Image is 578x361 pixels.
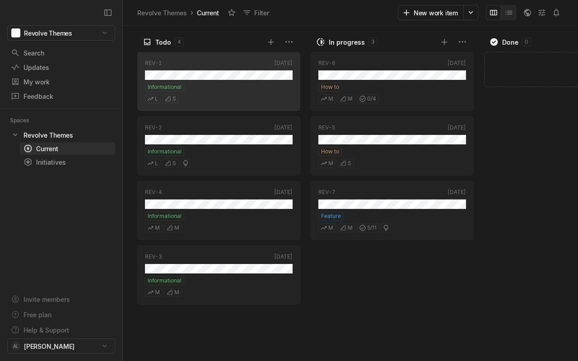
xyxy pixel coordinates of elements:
a: Updates [7,60,115,74]
div: REV-3[DATE]InformationalMM [137,243,300,307]
div: REV-6 [318,59,336,67]
span: M [328,224,333,232]
a: Invite members [7,292,115,306]
span: L [155,95,158,103]
div: REV-7[DATE]FeatureMM5/11 [311,178,474,243]
span: M [155,288,160,296]
div: Updates [11,63,112,72]
div: [DATE] [447,59,466,67]
div: Revolve Themes [23,130,73,140]
a: Revolve Themes [135,7,189,19]
span: S [348,159,351,167]
span: M [348,95,353,103]
div: REV-4 [145,188,162,196]
div: My work [11,77,112,87]
div: Help & Support [23,325,69,335]
span: L [155,159,158,167]
div: REV-1[DATE]InformationalLS [137,49,300,114]
div: REV-5[DATE]How toMS [311,114,474,178]
a: REV-7[DATE]FeatureMM5/11 [311,181,474,240]
span: Feature [321,212,341,220]
span: M [174,288,179,296]
div: Current [23,144,112,153]
div: [DATE] [274,253,293,261]
a: REV-3[DATE]InformationalMM [137,245,300,305]
div: In progress [329,37,365,47]
div: board and list toggle [486,5,517,20]
div: grid [311,49,478,361]
span: [PERSON_NAME] [24,342,75,351]
a: Search [7,46,115,60]
div: [DATE] [274,188,293,196]
div: grid [137,49,304,361]
div: Initiatives [23,157,112,167]
span: S [172,159,176,167]
a: REV-4[DATE]InformationalMM [137,181,300,240]
div: REV-3 [145,253,162,261]
div: 3 [368,37,378,46]
span: AL [13,342,19,351]
div: [DATE] [447,188,466,196]
span: Informational [148,212,182,220]
button: Revolve Themes [7,25,115,41]
button: S [163,94,179,103]
a: Free plan [7,308,115,321]
a: Revolve Themes [7,129,115,141]
div: REV-2 [145,124,162,132]
a: REV-5[DATE]How toMS [311,116,474,176]
span: M [174,224,179,232]
div: Spaces [10,116,40,125]
div: Revolve Themes [137,8,187,18]
a: REV-6[DATE]How toMM0/4 [311,52,474,111]
button: Change to mode board_view [486,5,501,20]
button: AL[PERSON_NAME] [7,338,115,354]
span: Informational [148,83,182,91]
button: L [145,94,161,103]
span: M [328,95,333,103]
a: REV-1[DATE]InformationalLS [137,52,300,111]
button: Change to mode list_view [501,5,517,20]
div: [DATE] [274,124,293,132]
div: REV-6[DATE]How toMM0/4 [311,49,474,114]
button: New work item [398,5,464,20]
span: Informational [148,148,182,156]
a: REV-2[DATE]InformationalLS [137,116,300,176]
span: How to [321,83,339,91]
a: Current [20,142,115,155]
span: S [172,95,176,103]
div: Invite members [23,295,70,304]
div: Free plan [23,310,51,319]
div: [DATE] [447,124,466,132]
span: M [328,159,333,167]
button: Filter [239,5,275,20]
span: 5 / 11 [367,224,377,232]
span: Revolve Themes [24,28,72,38]
span: M [348,224,353,232]
div: Search [11,48,112,58]
a: My work [7,75,115,88]
div: REV-7 [318,188,336,196]
a: Initiatives [20,156,115,168]
div: Todo [155,37,171,47]
div: Feedback [11,92,112,101]
div: Done [502,37,518,47]
div: REV-4[DATE]InformationalMM [137,178,300,243]
span: M [155,224,160,232]
span: Informational [148,277,182,285]
div: REV-2[DATE]InformationalLS [137,114,300,178]
div: [DATE] [274,59,293,67]
div: REV-5 [318,124,336,132]
div: › [191,8,193,17]
div: Current [195,7,221,19]
div: 4 [175,37,184,46]
div: REV-1 [145,59,162,67]
span: How to [321,148,339,156]
div: 0 [522,37,531,46]
span: 0 / 4 [367,95,376,103]
a: Feedback [7,89,115,103]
